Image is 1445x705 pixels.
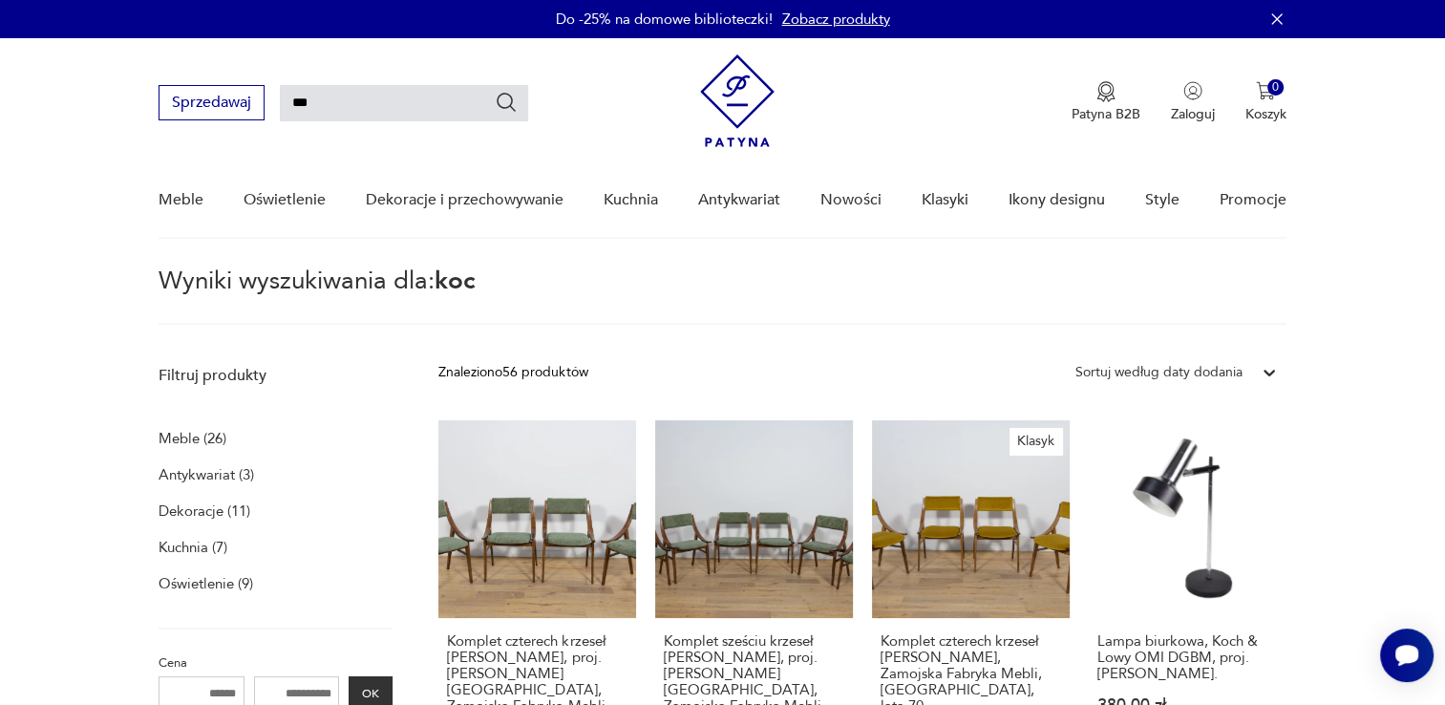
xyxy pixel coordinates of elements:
a: Meble [159,163,203,237]
a: Promocje [1220,163,1286,237]
img: Ikonka użytkownika [1183,81,1202,100]
a: Antykwariat (3) [159,461,254,488]
img: Ikona koszyka [1256,81,1275,100]
a: Meble (26) [159,425,226,452]
p: Do -25% na domowe biblioteczki! [556,10,773,29]
a: Style [1145,163,1179,237]
img: Ikona medalu [1096,81,1116,102]
a: Ikony designu [1009,163,1105,237]
a: Sprzedawaj [159,97,265,111]
button: Sprzedawaj [159,85,265,120]
button: Patyna B2B [1072,81,1140,123]
img: Patyna - sklep z meblami i dekoracjami vintage [700,54,775,147]
a: Dekoracje (11) [159,498,250,524]
button: Szukaj [495,91,518,114]
p: Patyna B2B [1072,105,1140,123]
p: Filtruj produkty [159,365,393,386]
a: Kuchnia [604,163,658,237]
p: Cena [159,652,393,673]
div: Sortuj według daty dodania [1075,362,1243,383]
a: Zobacz produkty [782,10,890,29]
button: 0Koszyk [1245,81,1286,123]
a: Dekoracje i przechowywanie [366,163,563,237]
a: Oświetlenie (9) [159,570,253,597]
p: Wyniki wyszukiwania dla: [159,269,1286,325]
a: Nowości [820,163,882,237]
div: 0 [1267,79,1284,96]
p: Koszyk [1245,105,1286,123]
a: Klasyki [922,163,968,237]
span: koc [435,264,476,298]
button: Zaloguj [1171,81,1215,123]
h3: Lampa biurkowa, Koch & Lowy OMI DGBM, proj. [PERSON_NAME]. [1097,633,1278,682]
div: Znaleziono 56 produktów [438,362,587,383]
iframe: Smartsupp widget button [1380,629,1434,682]
p: Zaloguj [1171,105,1215,123]
a: Ikona medaluPatyna B2B [1072,81,1140,123]
a: Oświetlenie [244,163,326,237]
a: Antykwariat [698,163,780,237]
a: Kuchnia (7) [159,534,227,561]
